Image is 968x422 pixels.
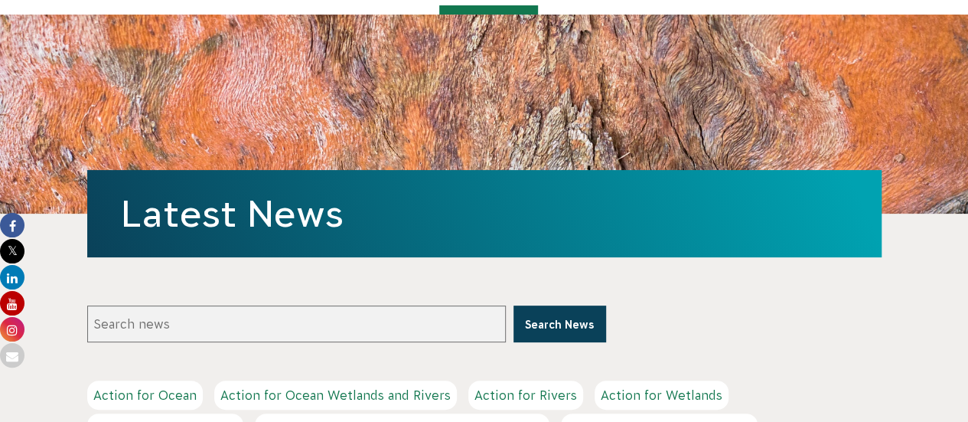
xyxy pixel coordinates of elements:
[595,381,728,410] a: Action for Wetlands
[468,381,583,410] a: Action for Rivers
[214,381,457,410] a: Action for Ocean Wetlands and Rivers
[87,381,203,410] a: Action for Ocean
[121,193,344,234] a: Latest News
[87,306,506,342] input: Search news
[513,306,606,342] button: Search News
